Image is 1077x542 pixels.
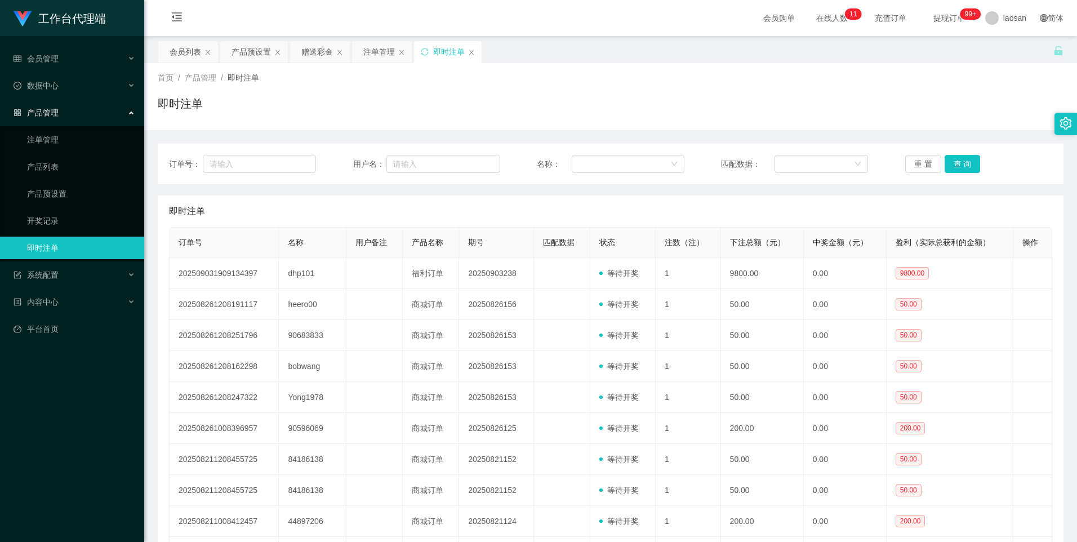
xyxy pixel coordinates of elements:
[38,1,106,37] h1: 工作台代理端
[656,444,721,475] td: 1
[14,298,21,306] i: 图标: profile
[896,422,925,434] span: 200.00
[656,351,721,382] td: 1
[14,270,59,279] span: 系统配置
[14,54,59,63] span: 会员管理
[279,506,346,537] td: 44897206
[179,238,202,247] span: 订单号
[27,128,135,151] a: 注单管理
[721,258,804,289] td: 9800.00
[804,382,887,413] td: 0.00
[412,238,443,247] span: 产品名称
[363,41,395,63] div: 注单管理
[896,360,922,372] span: 50.00
[14,108,59,117] span: 产品管理
[804,413,887,444] td: 0.00
[599,455,639,464] span: 等待开奖
[537,158,571,170] span: 名称：
[14,11,32,27] img: logo.9652507e.png
[27,210,135,232] a: 开奖记录
[403,444,459,475] td: 商城订单
[459,351,534,382] td: 20250826153
[656,413,721,444] td: 1
[721,320,804,351] td: 50.00
[433,41,465,63] div: 即时注单
[599,269,639,278] span: 等待开奖
[355,238,387,247] span: 用户备注
[279,258,346,289] td: dhp101
[169,205,205,218] span: 即时注单
[403,475,459,506] td: 商城订单
[158,95,203,112] h1: 即时注单
[170,258,279,289] td: 202509031909134397
[721,158,775,170] span: 匹配数据：
[403,382,459,413] td: 商城订单
[421,48,429,56] i: 图标: sync
[905,155,941,173] button: 重 置
[1060,117,1072,130] i: 图标: setting
[599,393,639,402] span: 等待开奖
[896,238,990,247] span: 盈利（实际总获利的金额）
[599,238,615,247] span: 状态
[221,73,223,82] span: /
[403,289,459,320] td: 商城订单
[459,444,534,475] td: 20250821152
[543,238,575,247] span: 匹配数据
[721,506,804,537] td: 200.00
[896,484,922,496] span: 50.00
[279,351,346,382] td: bobwang
[403,258,459,289] td: 福利订单
[721,382,804,413] td: 50.00
[279,382,346,413] td: Yong1978
[855,161,861,168] i: 图标: down
[656,320,721,351] td: 1
[274,49,281,56] i: 图标: close
[599,300,639,309] span: 等待开奖
[403,351,459,382] td: 商城订单
[599,362,639,371] span: 等待开奖
[656,258,721,289] td: 1
[721,413,804,444] td: 200.00
[386,155,500,173] input: 请输入
[721,475,804,506] td: 50.00
[459,475,534,506] td: 20250821152
[204,49,211,56] i: 图标: close
[730,238,785,247] span: 下注总额（元）
[853,8,857,20] p: 1
[656,289,721,320] td: 1
[228,73,259,82] span: 即时注单
[804,351,887,382] td: 0.00
[279,475,346,506] td: 84186138
[170,289,279,320] td: 202508261208191117
[14,81,59,90] span: 数据中心
[945,155,981,173] button: 查 询
[14,55,21,63] i: 图标: table
[804,320,887,351] td: 0.00
[1053,46,1063,56] i: 图标: unlock
[170,351,279,382] td: 202508261208162298
[804,444,887,475] td: 0.00
[353,158,387,170] span: 用户名：
[158,1,196,37] i: 图标: menu-fold
[14,271,21,279] i: 图标: form
[896,298,922,310] span: 50.00
[468,238,484,247] span: 期号
[721,444,804,475] td: 50.00
[811,14,853,22] span: 在线人数
[896,453,922,465] span: 50.00
[185,73,216,82] span: 产品管理
[232,41,271,63] div: 产品预设置
[599,486,639,495] span: 等待开奖
[170,41,201,63] div: 会员列表
[279,413,346,444] td: 90596069
[27,237,135,259] a: 即时注单
[459,506,534,537] td: 20250821124
[459,258,534,289] td: 20250903238
[1022,238,1038,247] span: 操作
[459,320,534,351] td: 20250826153
[336,49,343,56] i: 图标: close
[279,289,346,320] td: heero00
[804,475,887,506] td: 0.00
[656,382,721,413] td: 1
[170,413,279,444] td: 202508261008396957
